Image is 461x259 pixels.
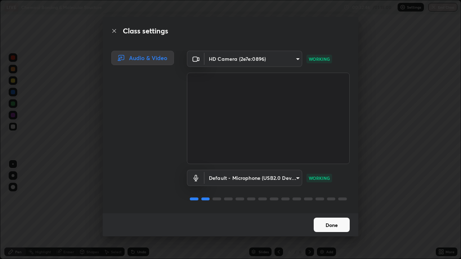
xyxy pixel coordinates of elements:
p: WORKING [309,175,330,181]
p: WORKING [309,56,330,62]
h2: Class settings [123,26,168,36]
div: Audio & Video [111,51,174,65]
button: Done [314,218,350,232]
div: HD Camera (2e7e:0896) [205,51,302,67]
div: HD Camera (2e7e:0896) [205,170,302,186]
